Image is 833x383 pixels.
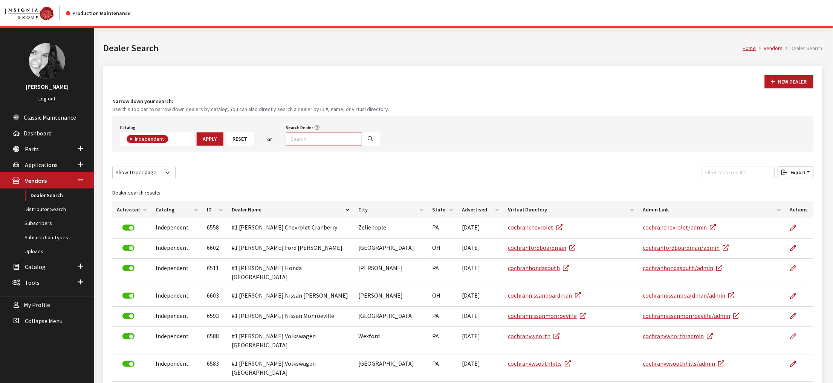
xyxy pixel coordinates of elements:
span: Tools [25,279,40,286]
button: Search [362,132,380,146]
span: Classic Maintenance [24,114,76,121]
span: × [130,135,132,142]
td: PA [428,327,457,354]
img: Khrystal Dorton [29,43,65,79]
button: Remove item [127,135,134,143]
td: #1 [PERSON_NAME] Volkswagen [GEOGRAPHIC_DATA] [227,354,353,382]
span: Select [120,132,194,146]
td: [GEOGRAPHIC_DATA] [354,307,428,327]
button: Apply [197,132,223,146]
h3: [PERSON_NAME] [8,82,87,91]
a: cochranvwsouthhills [508,360,571,367]
a: Edit Dealer [790,218,803,237]
td: 6603 [202,286,227,307]
a: cochranchevrolet [508,223,562,231]
a: cochranhondasouth/admin [643,264,722,272]
a: cochranfordboardman/admin [643,244,729,251]
td: Independent [151,286,202,307]
th: City: activate to sort column ascending [354,201,428,218]
td: #1 [PERSON_NAME] Chevrolet Cranberry [227,218,353,239]
td: [DATE] [457,218,503,239]
td: [GEOGRAPHIC_DATA] [354,354,428,382]
caption: Dealer search results: [112,184,813,201]
td: [GEOGRAPHIC_DATA] [354,239,428,259]
span: Dashboard [24,129,52,137]
td: #1 [PERSON_NAME] Honda [GEOGRAPHIC_DATA] [227,259,353,286]
span: Parts [25,145,39,153]
td: Independent [151,239,202,259]
a: cochranhondasouth [508,264,569,272]
th: State: activate to sort column ascending [428,201,457,218]
td: 6588 [202,327,227,354]
td: PA [428,218,457,239]
span: Applications [25,161,58,169]
a: Edit Dealer [790,239,803,257]
label: Deactivate Dealer [122,245,135,251]
div: Production Maintenance [66,9,130,17]
h4: Narrow down your search: [112,97,813,105]
input: Filter table results [702,167,775,178]
td: Wexford [354,327,428,354]
td: [DATE] [457,239,503,259]
td: Zelienople [354,218,428,239]
td: 6593 [202,307,227,327]
span: My Profile [24,301,50,309]
a: Log out [39,95,56,102]
a: cochrannissanmonroeville [508,312,586,319]
th: Virtual Directory: activate to sort column ascending [503,201,638,218]
small: Use this toolbar to narrow down dealers by catalog. You can also directly search a dealer by ID #... [112,105,813,113]
a: Edit Dealer [790,286,803,305]
td: OH [428,239,457,259]
label: Deactivate Dealer [122,225,135,231]
a: cochrannissanboardman/admin [643,292,734,299]
span: or [267,135,272,143]
a: cochranvwnorth/admin [643,332,713,340]
a: Insignia Group logo [5,6,66,20]
a: cochranvwsouthhills/admin [643,360,724,367]
td: [PERSON_NAME] [354,259,428,286]
input: Search [286,132,362,146]
td: 6583 [202,354,227,382]
button: Export [778,167,813,178]
label: Deactivate Dealer [122,313,135,319]
li: Vendors [756,44,783,52]
td: Independent [151,259,202,286]
td: #1 [PERSON_NAME] Nissan [PERSON_NAME] [227,286,353,307]
li: Dealer Search [783,44,822,52]
a: Home [743,45,756,52]
label: Deactivate Dealer [122,333,135,339]
span: Export [787,169,805,176]
td: [DATE] [457,286,503,307]
td: [PERSON_NAME] [354,286,428,307]
td: 6558 [202,218,227,239]
label: Catalog [120,124,136,131]
label: Deactivate Dealer [122,265,135,271]
td: OH [428,286,457,307]
h1: Dealer Search [103,41,743,55]
label: Search Dealer [286,124,313,131]
td: PA [428,354,457,382]
span: Vendors [25,177,47,185]
th: ID: activate to sort column ascending [202,201,227,218]
a: cochranchevrolet/admin [643,223,716,231]
th: Dealer Name: activate to sort column descending [227,201,353,218]
td: PA [428,307,457,327]
span: Catalog [25,263,46,271]
td: 6511 [202,259,227,286]
button: New Dealer [765,75,813,88]
textarea: Search [170,136,174,143]
td: Independent [151,354,202,382]
li: Independent [127,135,168,143]
label: Deactivate Dealer [122,361,135,367]
td: [DATE] [457,259,503,286]
span: Collapse Menu [25,317,63,325]
a: cochranvwnorth [508,332,559,340]
img: Catalog Maintenance [5,7,53,20]
td: #1 [PERSON_NAME] Volkswagen [GEOGRAPHIC_DATA] [227,327,353,354]
td: Independent [151,307,202,327]
th: Activated: activate to sort column ascending [112,201,151,218]
td: [DATE] [457,307,503,327]
a: Edit Dealer [790,354,803,373]
td: #1 [PERSON_NAME] Ford [PERSON_NAME] [227,239,353,259]
a: Edit Dealer [790,307,803,325]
